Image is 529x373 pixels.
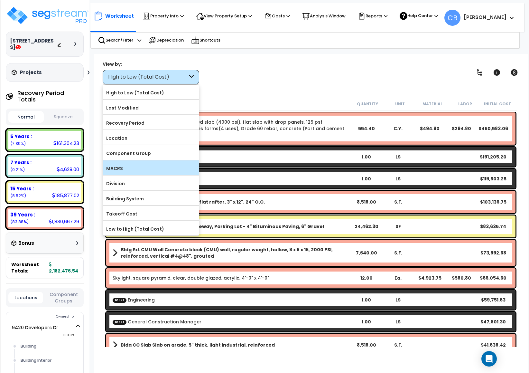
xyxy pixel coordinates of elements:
a: Assembly Title [113,340,350,349]
small: Labor [458,101,472,107]
div: Building [19,342,80,350]
small: 83.88027355310092% [10,219,29,225]
div: Ownership [19,313,83,320]
h3: Projects [20,69,42,76]
a: Individual Item [113,119,350,138]
div: 1,830,667.29 [49,218,79,225]
div: 185,877.02 [52,192,79,199]
div: LS [382,319,414,325]
small: Unit [395,101,405,107]
div: 12.00 [350,275,382,281]
div: 24,462.30 [350,223,382,230]
small: 7.390880137230714% [10,141,26,146]
label: Low to High (Total Cost) [103,224,199,234]
b: 5 Years : [10,133,32,140]
label: MACRS [103,164,199,173]
p: Depreciation [149,36,184,44]
img: logo_pro_r.png [6,6,89,25]
span: Worksheet Totals: [11,261,46,274]
div: S.F. [382,342,414,348]
div: $119,503.25 [477,176,509,182]
div: 4,628.00 [57,166,79,173]
b: 39 Years : [10,211,35,218]
div: $450,583.06 [477,125,509,132]
div: 1.00 [350,176,382,182]
label: Building System [103,194,199,204]
div: Shortcuts [188,33,224,48]
div: View by: [103,61,199,67]
div: LS [382,297,414,303]
a: Assembly Title [113,246,350,259]
label: Location [103,133,199,143]
a: 9420 Developers Dr 100.0% [12,324,58,331]
button: Component Groups [46,291,81,304]
label: Division [103,179,199,188]
p: Help Center [400,12,438,20]
h4: Recovery Period Totals [17,90,84,103]
div: High to Low (Total Cost) [108,73,188,81]
div: $294.80 [446,125,478,132]
div: LS [382,176,414,182]
div: $83,635.74 [477,223,509,230]
small: Initial Cost [484,101,511,107]
div: $580.80 [446,275,478,281]
label: Recovery Period [103,118,199,128]
p: Analysis Window [302,12,346,20]
div: $4,923.75 [414,275,446,281]
div: C.Y. [382,125,414,132]
p: Reports [358,12,387,20]
label: Takeoff Cost [103,209,199,219]
small: Material [422,101,442,107]
div: 554.40 [350,125,382,132]
p: Property Info [143,12,184,20]
b: Bldg Ext CMU Wall Concrete block (CMU) wall, regular weight, hollow, 8 x 8 x 16, 2000 PSI, reinfo... [121,246,350,259]
b: Site Asphalt Paving Asphalt Driveway, Parking Lot - 4" Bituminous Paving, 6" Gravel [121,223,324,230]
div: $66,054.60 [477,275,509,281]
p: Costs [264,12,290,20]
b: Bldg CC Slab Slab on grade, 5" thick, light industrial, reinforced [121,342,275,348]
span: CB [444,10,460,26]
p: View Property Setup [196,12,252,20]
label: Last Modified [103,103,199,113]
p: Search/Filter [98,36,133,44]
div: S.F. [382,199,414,205]
p: Shortcuts [191,36,220,45]
div: SF [382,223,414,230]
small: 8.516793532586952% [10,193,26,198]
div: Building Interior [19,357,80,364]
span: ICost [113,320,126,324]
b: 2,182,476.54 [49,261,78,274]
div: 1.00 [350,297,382,303]
div: 8,518.00 [350,199,382,205]
a: Custom Item [113,297,155,303]
div: 8,518.00 [350,342,382,348]
h3: Bonus [18,241,34,246]
div: $47,801.30 [477,319,509,325]
label: Component Group [103,148,199,158]
b: 15 Years : [10,185,34,192]
span: 100.0% [63,331,80,339]
div: $494.90 [414,125,446,132]
span: ICost [113,298,126,302]
button: Normal [8,111,44,123]
div: $73,992.68 [477,250,509,256]
h3: [STREET_ADDRESS] [10,38,57,51]
b: 7 Years : [10,159,32,166]
div: 7,640.00 [350,250,382,256]
div: 1.00 [350,154,382,160]
label: High to Low (Total Cost) [103,88,199,98]
small: Quantity [357,101,378,107]
div: LS [382,154,414,160]
a: Assembly Title [113,222,350,231]
a: Custom Item [113,319,201,325]
b: Bldg Roof Structure Wood roof, flat rafter, 3" x 12", 24" O.C. [121,199,265,205]
div: 1.00 [350,319,382,325]
b: [PERSON_NAME] [464,14,506,21]
div: S.F. [382,250,414,256]
button: Locations [8,292,43,303]
div: $103,136.75 [477,199,509,205]
p: Worksheet [105,12,134,20]
div: 161,304.23 [53,140,79,147]
div: $59,751.63 [477,297,509,303]
a: Individual Item [113,275,269,281]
